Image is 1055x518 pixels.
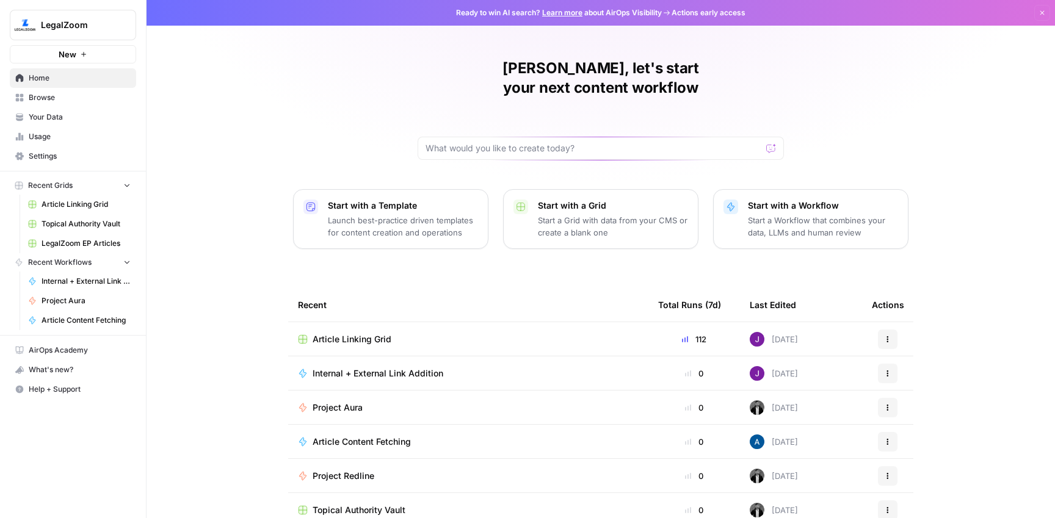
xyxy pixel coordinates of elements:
span: Article Linking Grid [42,199,131,210]
button: New [10,45,136,63]
span: Recent Workflows [28,257,92,268]
span: LegalZoom EP Articles [42,238,131,249]
span: Article Linking Grid [313,333,391,345]
a: Project Aura [298,401,639,414]
div: Recent [298,288,639,322]
div: [DATE] [750,469,798,483]
img: agqtm212c27aeosmjiqx3wzecrl1 [750,469,764,483]
div: Total Runs (7d) [658,288,721,322]
img: agqtm212c27aeosmjiqx3wzecrl1 [750,503,764,517]
input: What would you like to create today? [426,142,761,154]
a: Browse [10,88,136,107]
h1: [PERSON_NAME], let's start your next content workflow [418,59,784,98]
a: Article Linking Grid [23,195,136,214]
span: Internal + External Link Addition [313,367,443,380]
div: [DATE] [750,400,798,415]
span: Article Content Fetching [42,315,131,326]
span: Topical Authority Vault [313,504,405,516]
div: 112 [658,333,730,345]
div: 0 [658,504,730,516]
div: 0 [658,367,730,380]
span: Actions early access [672,7,745,18]
a: Article Linking Grid [298,333,639,345]
button: What's new? [10,360,136,380]
span: AirOps Academy [29,345,131,356]
div: 0 [658,436,730,448]
div: [DATE] [750,503,798,517]
span: Recent Grids [28,180,73,191]
button: Workspace: LegalZoom [10,10,136,40]
button: Help + Support [10,380,136,399]
a: Internal + External Link Addition [298,367,639,380]
div: What's new? [10,361,136,379]
span: Internal + External Link Addition [42,276,131,287]
div: 0 [658,401,730,414]
span: Project Redline [313,470,374,482]
img: LegalZoom Logo [14,14,36,36]
img: nj1ssy6o3lyd6ijko0eoja4aphzn [750,332,764,347]
p: Start with a Template [328,200,478,212]
span: Home [29,73,131,84]
a: Project Redline [298,470,639,482]
span: Usage [29,131,131,142]
a: AirOps Academy [10,340,136,360]
button: Start with a WorkflowStart a Workflow that combines your data, LLMs and human review [713,189,908,249]
span: LegalZoom [41,19,115,31]
div: [DATE] [750,366,798,381]
p: Start with a Workflow [748,200,898,212]
p: Start with a Grid [538,200,688,212]
div: Actions [872,288,904,322]
div: [DATE] [750,332,798,347]
a: Article Content Fetching [298,436,639,448]
a: Usage [10,127,136,146]
span: Settings [29,151,131,162]
span: Your Data [29,112,131,123]
span: Article Content Fetching [313,436,411,448]
span: New [59,48,76,60]
a: Learn more [542,8,582,17]
a: Internal + External Link Addition [23,272,136,291]
img: nj1ssy6o3lyd6ijko0eoja4aphzn [750,366,764,381]
p: Start a Grid with data from your CMS or create a blank one [538,214,688,239]
span: Topical Authority Vault [42,218,131,229]
span: Browse [29,92,131,103]
img: he81ibor8lsei4p3qvg4ugbvimgp [750,434,764,449]
a: Topical Authority Vault [23,214,136,234]
a: LegalZoom EP Articles [23,234,136,253]
button: Start with a GridStart a Grid with data from your CMS or create a blank one [503,189,698,249]
span: Ready to win AI search? about AirOps Visibility [456,7,662,18]
img: agqtm212c27aeosmjiqx3wzecrl1 [750,400,764,415]
a: Home [10,68,136,88]
a: Article Content Fetching [23,311,136,330]
div: [DATE] [750,434,798,449]
p: Start a Workflow that combines your data, LLMs and human review [748,214,898,239]
span: Project Aura [42,295,131,306]
div: Last Edited [750,288,796,322]
div: 0 [658,470,730,482]
p: Launch best-practice driven templates for content creation and operations [328,214,478,239]
a: Topical Authority Vault [298,504,639,516]
button: Recent Grids [10,176,136,195]
a: Settings [10,146,136,166]
button: Start with a TemplateLaunch best-practice driven templates for content creation and operations [293,189,488,249]
a: Your Data [10,107,136,127]
button: Recent Workflows [10,253,136,272]
span: Help + Support [29,384,131,395]
span: Project Aura [313,401,363,414]
a: Project Aura [23,291,136,311]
